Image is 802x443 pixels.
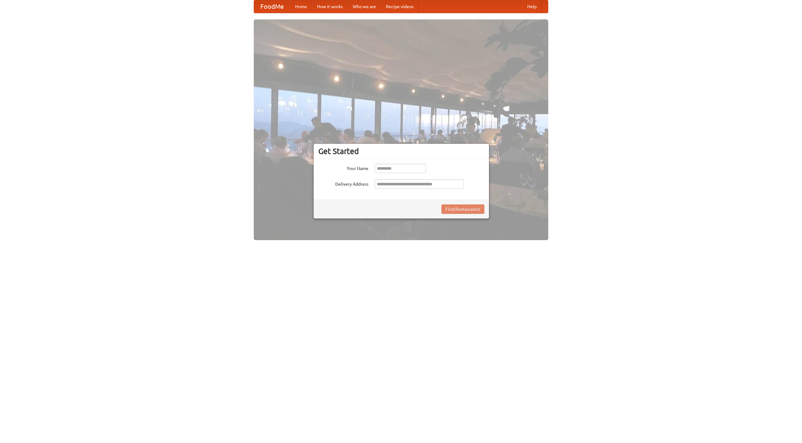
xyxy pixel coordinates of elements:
label: Your Name [318,164,368,172]
a: Help [522,0,542,13]
button: Find Restaurants! [441,204,484,214]
label: Delivery Address [318,179,368,187]
a: Who we are [348,0,381,13]
h3: Get Started [318,147,484,156]
a: Home [290,0,312,13]
a: FoodMe [254,0,290,13]
a: Recipe videos [381,0,419,13]
a: How it works [312,0,348,13]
